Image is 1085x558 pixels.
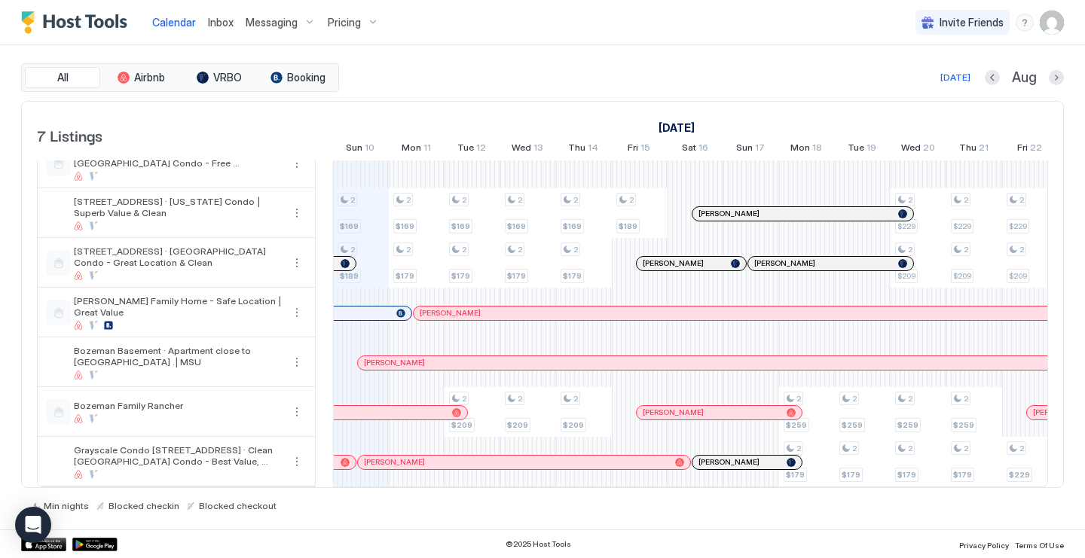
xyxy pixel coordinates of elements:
[964,245,968,255] span: 2
[74,196,282,218] span: [STREET_ADDRESS] · [US_STATE] Condo | Superb Value & Clean
[21,538,66,551] a: App Store
[1017,142,1028,157] span: Fri
[852,444,857,453] span: 2
[457,142,474,157] span: Tue
[364,358,425,367] span: [PERSON_NAME]
[964,195,968,205] span: 2
[897,139,939,160] a: August 20, 2025
[732,139,769,160] a: August 17, 2025
[451,420,472,430] span: $209
[288,154,306,172] button: More options
[564,139,602,160] a: August 14, 2025
[755,142,765,157] span: 17
[208,16,234,29] span: Inbox
[287,71,325,84] span: Booking
[398,139,435,160] a: August 11, 2025
[74,400,282,411] span: Bozeman Family Rancher
[451,221,470,231] span: $169
[21,11,134,34] a: Host Tools Logo
[199,500,277,511] span: Blocked checkout
[628,142,638,157] span: Fri
[643,258,704,268] span: [PERSON_NAME]
[208,14,234,30] a: Inbox
[624,139,654,160] a: August 15, 2025
[328,16,361,29] span: Pricing
[507,420,528,430] span: $209
[786,420,807,430] span: $259
[940,71,970,84] div: [DATE]
[796,394,801,404] span: 2
[342,139,378,160] a: August 10, 2025
[406,195,411,205] span: 2
[288,154,306,172] div: menu
[908,444,912,453] span: 2
[350,245,355,255] span: 2
[246,16,298,29] span: Messaging
[573,394,578,404] span: 2
[462,245,466,255] span: 2
[108,500,179,511] span: Blocked checkin
[350,195,355,205] span: 2
[897,470,916,480] span: $179
[47,350,71,374] div: listing image
[698,209,759,218] span: [PERSON_NAME]
[1019,245,1024,255] span: 2
[640,142,650,157] span: 15
[953,420,974,430] span: $259
[842,420,863,430] span: $259
[462,195,466,205] span: 2
[288,254,306,272] div: menu
[1013,139,1046,160] a: August 22, 2025
[842,470,860,480] span: $179
[454,139,490,160] a: August 12, 2025
[44,500,89,511] span: Min nights
[37,123,102,146] span: 7 Listings
[908,195,912,205] span: 2
[955,139,992,160] a: August 21, 2025
[678,139,712,160] a: August 16, 2025
[182,67,257,88] button: VRBO
[1012,69,1037,87] span: Aug
[340,271,359,281] span: $189
[134,71,165,84] span: Airbnb
[568,142,585,157] span: Thu
[47,201,71,225] div: listing image
[812,142,822,157] span: 18
[908,394,912,404] span: 2
[563,221,582,231] span: $169
[866,142,876,157] span: 19
[451,271,470,281] span: $179
[288,303,306,322] div: menu
[507,271,526,281] span: $179
[1009,271,1027,281] span: $209
[953,221,971,231] span: $229
[786,470,805,480] span: $179
[643,407,704,417] span: [PERSON_NAME]
[507,221,526,231] span: $169
[940,16,1004,29] span: Invite Friends
[908,245,912,255] span: 2
[406,245,411,255] span: 2
[844,139,880,160] a: August 19, 2025
[57,71,69,84] span: All
[21,63,339,92] div: tab-group
[420,308,481,318] span: [PERSON_NAME]
[736,142,753,157] span: Sun
[518,394,522,404] span: 2
[288,453,306,471] button: More options
[423,142,431,157] span: 11
[852,394,857,404] span: 2
[72,538,118,551] a: Google Play Store
[897,271,915,281] span: $209
[953,470,972,480] span: $179
[365,142,374,157] span: 10
[897,221,915,231] span: $229
[1015,541,1064,550] span: Terms Of Use
[512,142,531,157] span: Wed
[288,403,306,421] div: menu
[655,117,698,139] a: August 1, 2025
[506,539,571,549] span: © 2025 Host Tools
[533,142,543,157] span: 13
